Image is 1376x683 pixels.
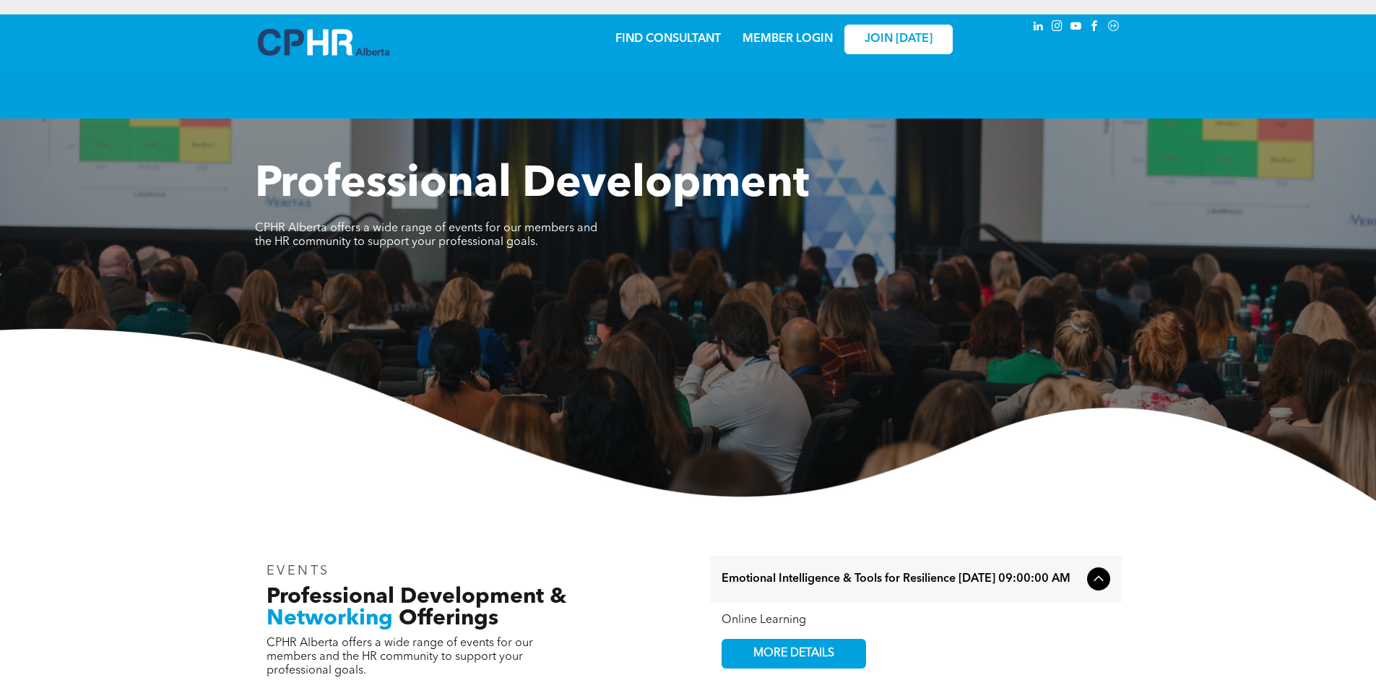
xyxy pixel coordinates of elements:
[865,33,933,46] span: JOIN [DATE]
[1031,18,1047,38] a: linkedin
[737,640,851,668] span: MORE DETAILS
[722,614,1110,627] div: Online Learning
[267,608,393,630] span: Networking
[255,223,597,248] span: CPHR Alberta offers a wide range of events for our members and the HR community to support your p...
[255,163,809,207] span: Professional Development
[258,29,389,56] img: A blue and white logo for cp alberta
[1087,18,1103,38] a: facebook
[267,637,533,676] span: CPHR Alberta offers a wide range of events for our members and the HR community to support your p...
[722,572,1081,586] span: Emotional Intelligence & Tools for Resilience [DATE] 09:00:00 AM
[1068,18,1084,38] a: youtube
[615,33,721,45] a: FIND CONSULTANT
[743,33,833,45] a: MEMBER LOGIN
[267,564,331,577] span: EVENTS
[1050,18,1065,38] a: instagram
[267,586,566,608] span: Professional Development &
[722,639,866,669] a: MORE DETAILS
[1106,18,1122,38] a: Social network
[399,608,498,630] span: Offerings
[844,25,953,54] a: JOIN [DATE]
